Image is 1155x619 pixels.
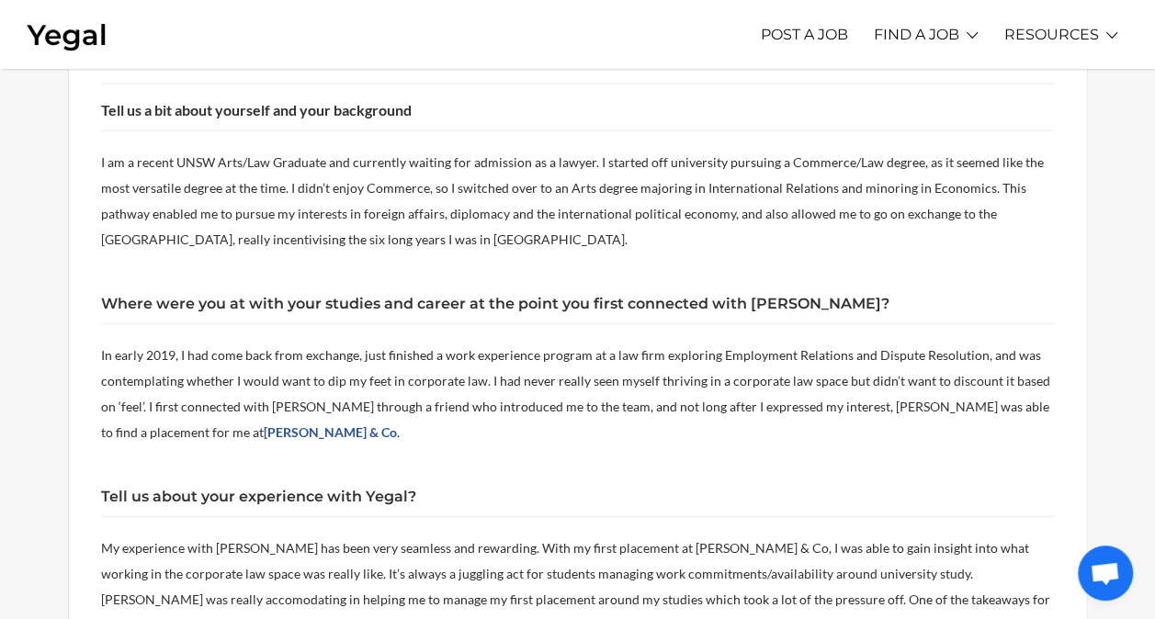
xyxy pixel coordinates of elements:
[101,101,412,118] strong: Tell us a bit about yourself and your background
[264,424,397,440] a: [PERSON_NAME] & Co
[761,9,848,60] a: POST A JOB
[101,297,1055,324] h2: Where were you at with your studies and career at the point you first connected with [PERSON_NAME]?
[874,9,959,60] a: FIND A JOB
[101,343,1055,445] p: In early 2019, I had come back from exchange, just finished a work experience program at a law fi...
[101,150,1055,253] p: I am a recent UNSW Arts/Law Graduate and currently waiting for admission as a lawyer. I started o...
[101,490,1055,517] h2: Tell us about your experience with Yegal?
[1004,9,1099,60] a: RESOURCES
[1078,546,1133,601] a: Open chat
